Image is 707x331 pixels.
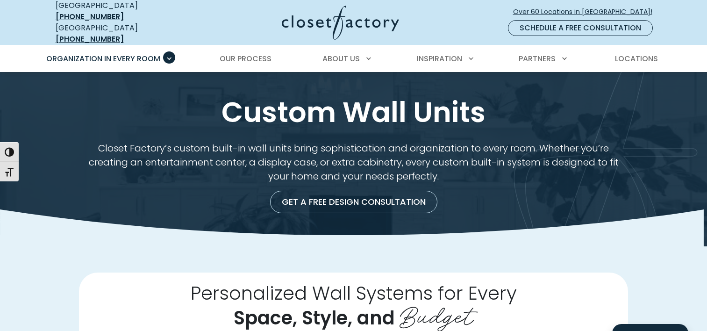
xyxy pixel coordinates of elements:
span: Organization in Every Room [46,53,160,64]
span: Personalized Wall Systems for Every [191,280,517,306]
a: [PHONE_NUMBER] [56,11,124,22]
span: About Us [322,53,360,64]
img: Closet Factory Logo [282,6,399,40]
span: Locations [615,53,658,64]
a: Over 60 Locations in [GEOGRAPHIC_DATA]! [513,4,660,20]
span: Partners [519,53,556,64]
nav: Primary Menu [40,46,668,72]
p: Closet Factory’s custom built-in wall units bring sophistication and organization to every room. ... [79,141,628,183]
a: Schedule a Free Consultation [508,20,653,36]
h1: Custom Wall Units [54,94,654,130]
div: [GEOGRAPHIC_DATA] [56,22,191,45]
a: Get a Free Design Consultation [270,191,437,213]
span: Inspiration [417,53,462,64]
span: Over 60 Locations in [GEOGRAPHIC_DATA]! [513,7,660,17]
a: [PHONE_NUMBER] [56,34,124,44]
span: Space, Style, and [234,305,395,331]
span: Our Process [220,53,271,64]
